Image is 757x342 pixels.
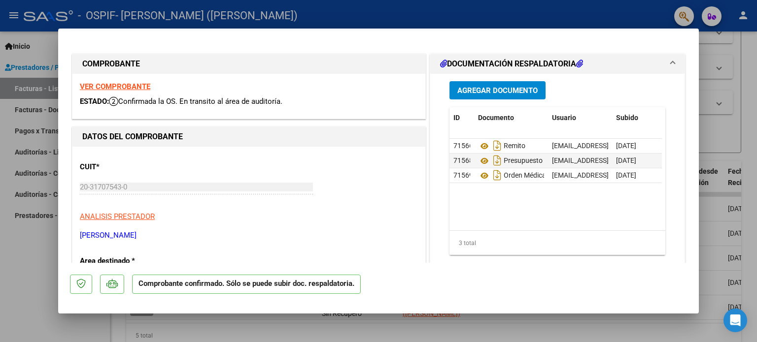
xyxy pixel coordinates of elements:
span: [DATE] [616,156,636,164]
span: Agregar Documento [457,86,538,95]
datatable-header-cell: Documento [474,107,548,128]
span: 71569 [453,171,473,179]
button: Agregar Documento [449,81,546,99]
p: Area destinado * [80,255,181,267]
i: Descargar documento [491,167,504,183]
a: VER COMPROBANTE [80,82,150,91]
i: Descargar documento [491,153,504,168]
mat-expansion-panel-header: DOCUMENTACIÓN RESPALDATORIA [430,54,685,74]
strong: COMPROBANTE [82,59,140,68]
p: [PERSON_NAME] [80,230,418,241]
span: 71568 [453,156,473,164]
span: ANALISIS PRESTADOR [80,212,155,221]
div: 3 total [449,231,665,255]
p: CUIT [80,161,181,173]
span: [EMAIL_ADDRESS][DOMAIN_NAME] - [PERSON_NAME] [552,156,719,164]
span: Orden Médica [478,172,546,180]
span: Subido [616,114,638,122]
span: [DATE] [616,142,636,150]
p: Comprobante confirmado. Sólo se puede subir doc. respaldatoria. [132,275,361,294]
strong: DATOS DEL COMPROBANTE [82,132,183,141]
span: [EMAIL_ADDRESS][DOMAIN_NAME] - [PERSON_NAME] [552,142,719,150]
span: 71566 [453,142,473,150]
datatable-header-cell: Usuario [548,107,612,128]
span: [EMAIL_ADDRESS][DOMAIN_NAME] - [PERSON_NAME] [552,171,719,179]
span: ESTADO: [80,97,109,106]
span: [DATE] [616,171,636,179]
datatable-header-cell: Subido [612,107,661,128]
span: Usuario [552,114,576,122]
span: ID [453,114,460,122]
datatable-header-cell: ID [449,107,474,128]
span: Presupuesto Autorizado [478,157,578,165]
datatable-header-cell: Acción [661,107,711,128]
div: Open Intercom Messenger [723,309,747,332]
i: Descargar documento [491,138,504,154]
h1: DOCUMENTACIÓN RESPALDATORIA [440,58,583,70]
span: Remito [478,142,525,150]
span: Confirmada la OS. En transito al área de auditoría. [109,97,282,106]
div: DOCUMENTACIÓN RESPALDATORIA [430,74,685,278]
span: Documento [478,114,514,122]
